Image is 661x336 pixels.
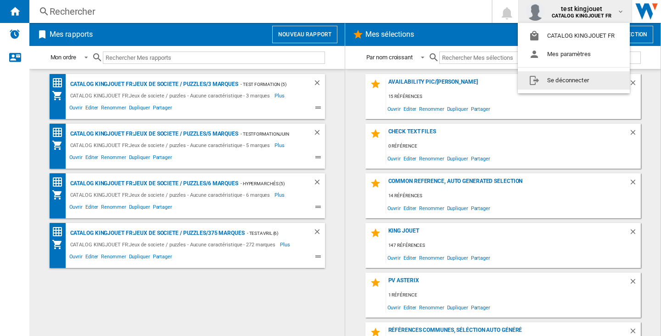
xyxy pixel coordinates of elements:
[518,45,630,63] button: Mes paramètres
[518,71,630,90] button: Se déconnecter
[518,27,630,45] button: CATALOG KINGJOUET FR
